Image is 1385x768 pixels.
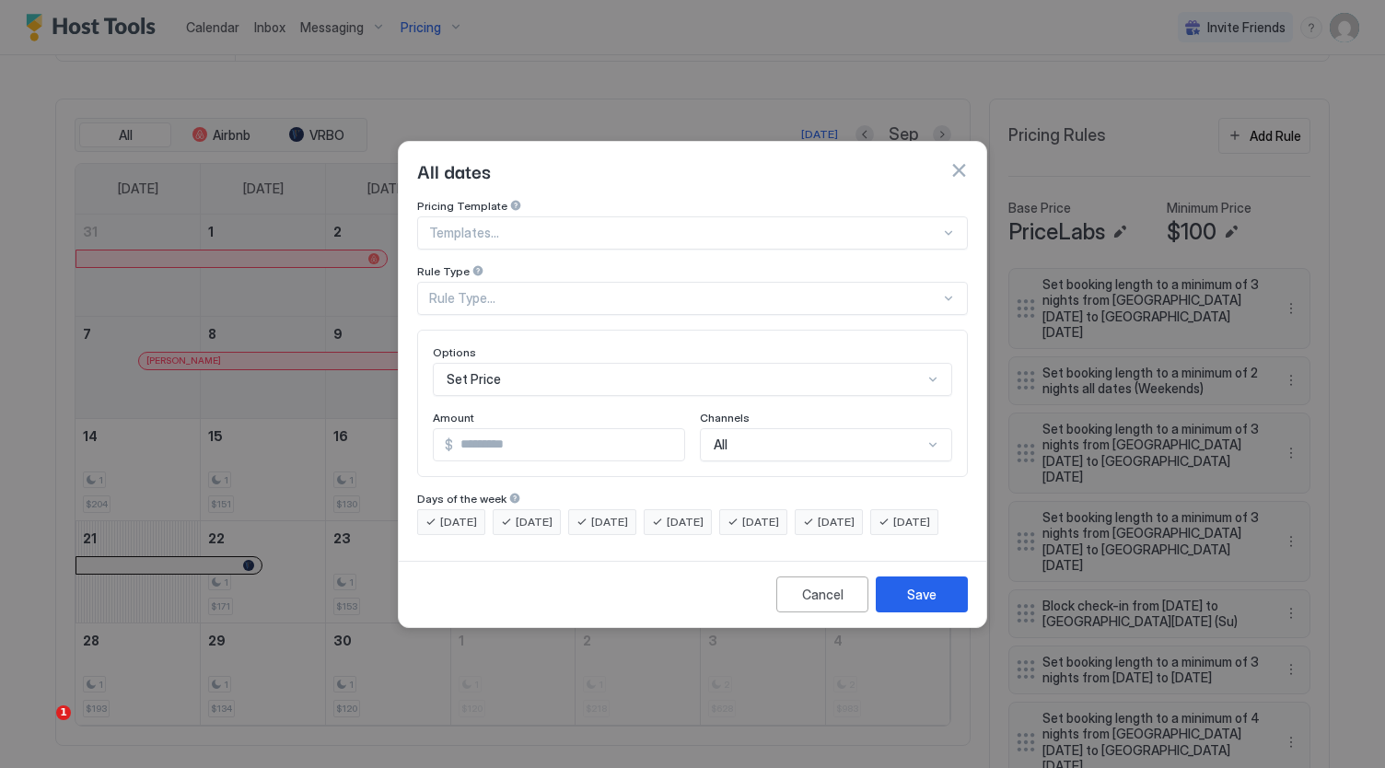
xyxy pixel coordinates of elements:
input: Input Field [453,429,684,460]
span: [DATE] [440,514,477,530]
span: [DATE] [818,514,855,530]
span: All [714,436,727,453]
div: Rule Type... [429,290,940,307]
span: Pricing Template [417,199,507,213]
span: Amount [433,411,474,425]
span: [DATE] [667,514,704,530]
span: [DATE] [516,514,553,530]
button: Cancel [776,576,868,612]
span: Channels [700,411,750,425]
span: Set Price [447,371,501,388]
div: Save [907,585,937,604]
span: [DATE] [591,514,628,530]
div: Cancel [802,585,844,604]
button: Save [876,576,968,612]
span: All dates [417,157,491,184]
iframe: Intercom live chat [18,705,63,750]
span: Days of the week [417,492,506,506]
span: 1 [56,705,71,720]
span: $ [445,436,453,453]
span: Rule Type [417,264,470,278]
span: Options [433,345,476,359]
span: [DATE] [742,514,779,530]
span: [DATE] [893,514,930,530]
